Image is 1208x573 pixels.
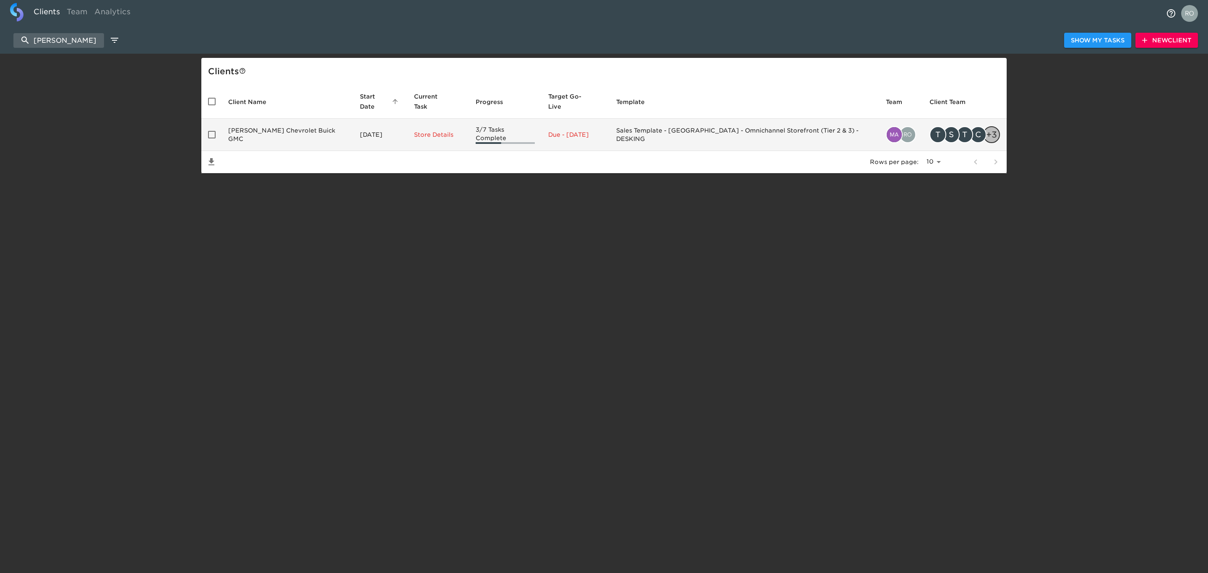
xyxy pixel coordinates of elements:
[414,91,451,112] span: This is the next Task in this Hub that should be completed
[1161,3,1181,23] button: notifications
[929,126,1000,143] div: tray.duvall@spurrdealerships.com, steve.bruckman@spurrdealerships.com, tammy.otto@spurrdealership...
[91,3,134,23] a: Analytics
[956,126,973,143] div: T
[983,126,1000,143] div: + 3
[1135,33,1198,48] button: NewClient
[30,3,63,23] a: Clients
[548,91,592,112] span: Calculated based on the start date and the duration of all Tasks contained in this Hub.
[929,126,946,143] div: T
[922,156,944,168] select: rows per page
[13,33,104,48] input: search
[239,68,246,74] svg: This is a list of all of your clients and clients shared with you
[201,85,1007,173] table: enhanced table
[208,65,1003,78] div: Client s
[353,119,408,151] td: [DATE]
[900,127,915,142] img: rohitvarma.addepalli@cdk.com
[360,91,401,112] span: Start Date
[414,130,462,139] p: Store Details
[548,130,603,139] p: Due - [DATE]
[1142,35,1191,46] span: New Client
[414,91,462,112] span: Current Task
[970,126,987,143] div: C
[469,119,541,151] td: 3/7 Tasks Complete
[886,97,913,107] span: Team
[221,119,353,151] td: [PERSON_NAME] Chevrolet Buick GMC
[929,97,976,107] span: Client Team
[609,119,879,151] td: Sales Template - [GEOGRAPHIC_DATA] - Omnichannel Storefront (Tier 2 & 3) - DESKING
[1064,33,1131,48] button: Show My Tasks
[228,97,277,107] span: Client Name
[1181,5,1198,22] img: Profile
[887,127,902,142] img: matthew.grajales@cdk.com
[63,3,91,23] a: Team
[1071,35,1125,46] span: Show My Tasks
[870,158,919,166] p: Rows per page:
[10,3,23,21] img: logo
[886,126,916,143] div: matthew.grajales@cdk.com, rohitvarma.addepalli@cdk.com
[107,33,122,47] button: edit
[201,152,221,172] button: Save List
[476,97,514,107] span: Progress
[548,91,603,112] span: Target Go-Live
[616,97,656,107] span: Template
[943,126,960,143] div: S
